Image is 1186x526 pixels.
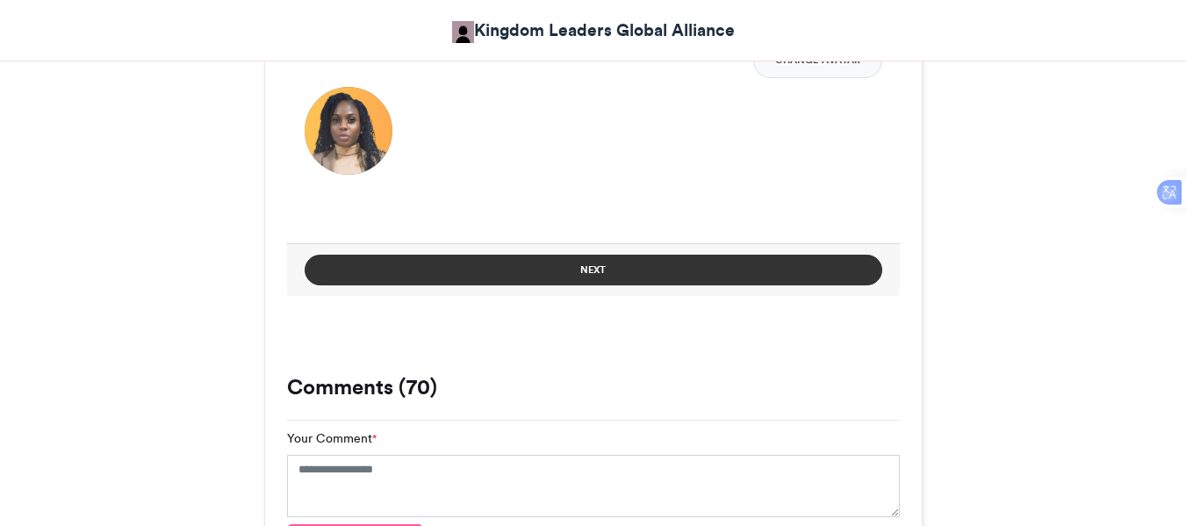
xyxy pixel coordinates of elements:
[452,18,735,43] a: Kingdom Leaders Global Alliance
[452,21,474,43] img: Kingdom Leaders Global Alliance
[305,255,882,285] button: Next
[287,429,377,448] label: Your Comment
[287,377,900,398] h3: Comments (70)
[305,87,392,175] img: 1758223694.375-b2dcae4267c1926e4edbba7f5065fdc4d8f11412.png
